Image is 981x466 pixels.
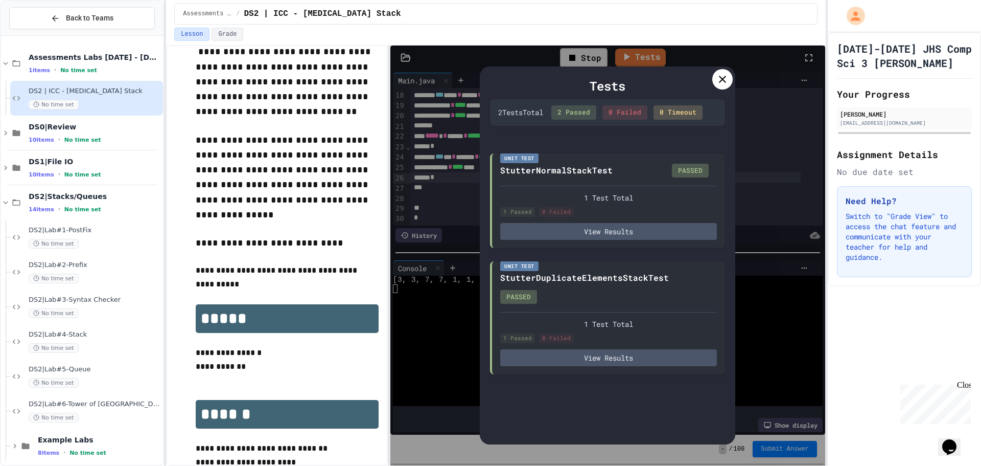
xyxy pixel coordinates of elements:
span: No time set [29,100,79,109]
h3: Need Help? [846,195,963,207]
span: Back to Teams [66,13,113,24]
div: PASSED [500,290,537,304]
span: Assessments Labs [DATE] - [DATE] [29,53,161,62]
div: No due date set [837,166,972,178]
span: DS2|Lab#4-Stack [29,330,161,339]
button: View Results [500,349,717,366]
div: 0 Failed [602,105,647,120]
span: DS0|Review [29,122,161,131]
div: 2 Passed [551,105,596,120]
div: 1 Passed [500,207,535,217]
span: 1 items [29,67,50,74]
span: No time set [64,206,101,213]
button: Lesson [174,28,209,41]
span: No time set [29,308,79,318]
span: Example Labs [38,435,161,445]
p: Switch to "Grade View" to access the chat feature and communicate with your teacher for help and ... [846,211,963,262]
span: No time set [64,171,101,178]
div: 0 Failed [539,207,574,217]
div: My Account [836,4,868,28]
div: Unit Test [500,153,539,163]
iframe: chat widget [896,381,971,424]
div: 1 Test Total [500,192,717,203]
span: No time set [60,67,97,74]
iframe: chat widget [938,425,971,456]
span: DS2|Lab#5-Queue [29,365,161,374]
span: • [58,205,60,213]
span: 14 items [29,206,54,213]
button: View Results [500,223,717,240]
span: No time set [29,378,79,388]
span: DS1|File IO [29,157,161,166]
span: No time set [29,274,79,283]
div: 0 Timeout [653,105,703,120]
span: • [63,449,65,457]
span: No time set [29,413,79,423]
button: Back to Teams [9,7,155,29]
span: • [58,170,60,179]
span: DS2|Lab#1-PostFix [29,226,161,235]
h1: [DATE]-[DATE] JHS Comp Sci 3 [PERSON_NAME] [837,41,972,70]
span: / [236,10,240,18]
span: 10 items [29,137,54,143]
span: No time set [69,450,106,456]
span: DS2 | ICC - [MEDICAL_DATA] Stack [29,87,161,96]
div: Tests [490,77,725,95]
div: 2 Test s Total [498,107,543,118]
span: DS2|Lab#6-Tower of [GEOGRAPHIC_DATA](Extra Credit) [29,400,161,409]
span: No time set [64,137,101,143]
span: DS2|Stacks/Queues [29,192,161,201]
span: Assessments Labs 2025 - 2026 [183,10,232,18]
div: Chat with us now!Close [4,4,71,65]
h2: Your Progress [837,87,972,101]
h2: Assignment Details [837,147,972,162]
span: No time set [29,343,79,353]
div: Unit Test [500,261,539,271]
div: 0 Failed [539,334,574,343]
div: 1 Passed [500,334,535,343]
div: StutterDuplicateElementsStackTest [500,272,669,284]
span: DS2 | ICC - Stutter Stack [244,8,401,20]
button: Grade [212,28,243,41]
span: DS2|Lab#3-Syntax Checker [29,296,161,304]
div: [PERSON_NAME] [840,109,969,119]
div: StutterNormalStackTest [500,164,613,176]
span: 8 items [38,450,59,456]
div: PASSED [672,164,709,178]
div: [EMAIL_ADDRESS][DOMAIN_NAME] [840,119,969,127]
span: 10 items [29,171,54,178]
span: DS2|Lab#2-Prefix [29,261,161,270]
div: 1 Test Total [500,319,717,329]
span: No time set [29,239,79,249]
span: • [58,136,60,144]
span: • [54,66,56,74]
